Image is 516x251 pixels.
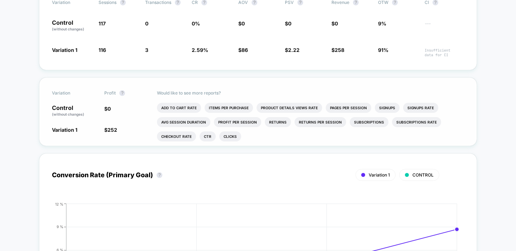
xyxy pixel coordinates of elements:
[219,131,241,141] li: Clicks
[288,47,300,53] span: 2.22
[257,103,322,113] li: Product Details Views Rate
[104,127,117,133] span: $
[52,105,97,117] p: Control
[378,47,388,53] span: 91%
[145,47,148,53] span: 3
[52,20,91,32] p: Control
[335,47,344,53] span: 258
[157,172,162,178] button: ?
[104,90,116,96] span: Profit
[425,48,464,57] span: Insufficient data for CI
[265,117,291,127] li: Returns
[238,47,248,53] span: $
[412,172,434,178] span: CONTROL
[331,47,344,53] span: $
[104,106,111,112] span: $
[157,117,210,127] li: Avg Session Duration
[157,131,196,141] li: Checkout Rate
[52,112,84,116] span: (without changes)
[57,225,63,229] tspan: 9 %
[285,47,300,53] span: $
[242,20,245,26] span: 0
[192,47,208,53] span: 2.59 %
[99,20,106,26] span: 117
[350,117,388,127] li: Subscriptions
[52,90,91,96] span: Variation
[107,127,117,133] span: 252
[52,127,77,133] span: Variation 1
[335,20,338,26] span: 0
[392,117,441,127] li: Subscriptions Rate
[200,131,216,141] li: Ctr
[378,20,386,26] span: 9%
[326,103,371,113] li: Pages Per Session
[242,47,248,53] span: 86
[238,20,245,26] span: $
[119,90,125,96] button: ?
[331,20,338,26] span: $
[52,47,77,53] span: Variation 1
[55,202,63,206] tspan: 12 %
[205,103,253,113] li: Items Per Purchase
[425,21,464,32] span: ---
[285,20,291,26] span: $
[157,103,201,113] li: Add To Cart Rate
[295,117,346,127] li: Returns Per Session
[375,103,400,113] li: Signups
[369,172,390,178] span: Variation 1
[192,20,200,26] span: 0 %
[145,20,148,26] span: 0
[107,106,111,112] span: 0
[52,27,84,31] span: (without changes)
[214,117,261,127] li: Profit Per Session
[99,47,106,53] span: 116
[157,90,464,96] p: Would like to see more reports?
[403,103,438,113] li: Signups Rate
[288,20,291,26] span: 0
